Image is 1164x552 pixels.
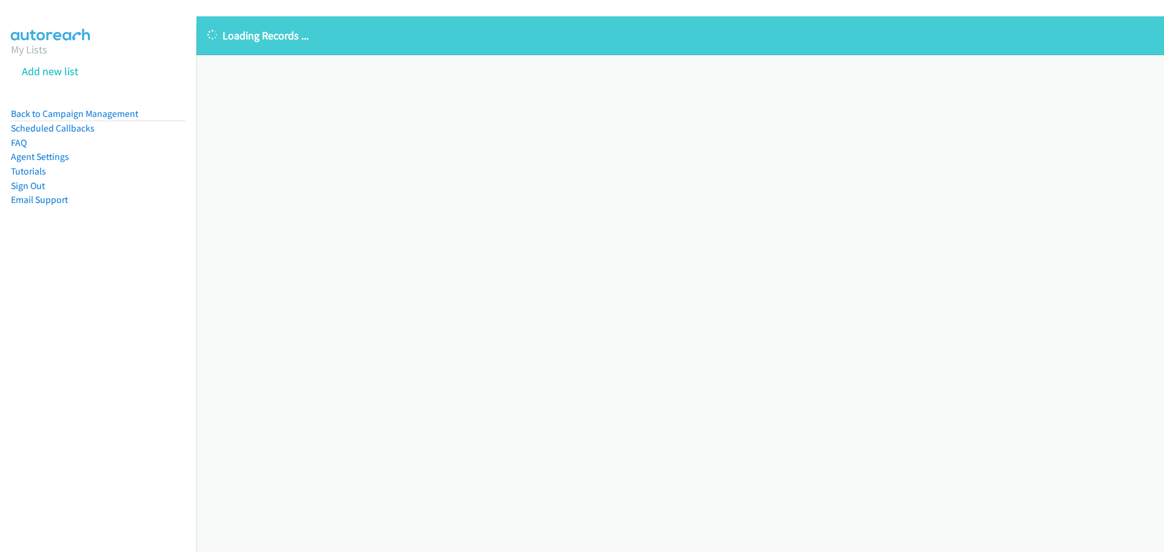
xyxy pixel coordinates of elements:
[11,122,95,134] a: Scheduled Callbacks
[11,137,27,148] a: FAQ
[11,194,68,205] a: Email Support
[11,180,45,191] a: Sign Out
[11,108,138,119] a: Back to Campaign Management
[11,42,47,56] a: My Lists
[207,27,1153,44] p: Loading Records ...
[11,151,69,162] a: Agent Settings
[11,165,46,177] a: Tutorials
[22,64,78,78] a: Add new list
